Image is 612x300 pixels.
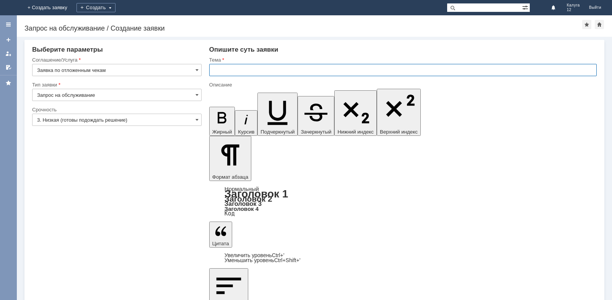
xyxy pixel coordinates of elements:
a: Заголовок 3 [225,200,262,207]
a: Заголовок 1 [225,188,288,200]
div: Тип заявки [32,82,200,87]
span: Нижний индекс [337,129,374,135]
div: Создать [76,3,116,12]
button: Нижний индекс [334,90,377,136]
button: Курсив [235,110,257,136]
span: Подчеркнутый [260,129,295,135]
div: Соглашение/Услуга [32,57,200,62]
button: Цитата [209,222,232,248]
div: Тема [209,57,595,62]
span: Цитата [212,241,229,246]
div: Сделать домашней страницей [595,20,604,29]
button: Зачеркнутый [298,96,334,136]
span: Калуга [567,3,580,8]
span: Выберите параметры [32,46,103,53]
span: Формат абзаца [212,174,248,180]
div: Описание [209,82,595,87]
a: Нормальный [225,186,259,192]
a: Код [225,210,235,217]
a: Мои согласования [2,61,15,73]
span: Верхний индекс [380,129,418,135]
a: Мои заявки [2,47,15,60]
span: Ctrl+Shift+' [274,257,301,263]
a: Decrease [225,257,301,263]
button: Жирный [209,107,235,136]
button: Подчеркнутый [257,93,298,136]
span: Ctrl+' [272,252,285,258]
span: Курсив [238,129,254,135]
div: Срочность [32,107,200,112]
div: Запрос на обслуживание / Создание заявки [24,24,582,32]
div: Формат абзаца [209,186,597,216]
div: Добавить в избранное [582,20,591,29]
span: Жирный [212,129,232,135]
span: 12 [567,8,580,12]
a: Создать заявку [2,34,15,46]
a: Заголовок 2 [225,194,272,203]
button: Формат абзаца [209,136,251,181]
span: Опишите суть заявки [209,46,278,53]
a: Заголовок 4 [225,205,259,212]
span: Расширенный поиск [522,3,530,11]
a: Increase [225,252,285,258]
div: Цитата [209,253,597,263]
button: Верхний индекс [377,89,421,136]
span: Зачеркнутый [301,129,331,135]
